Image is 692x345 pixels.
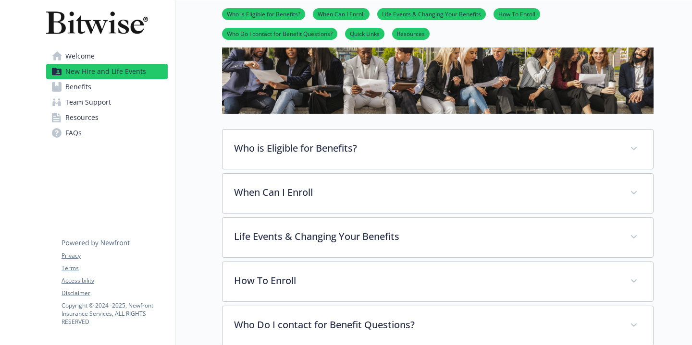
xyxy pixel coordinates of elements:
[46,64,168,79] a: New Hire and Life Events
[222,9,305,18] a: Who is Eligible for Benefits?
[46,125,168,141] a: FAQs
[313,9,370,18] a: When Can I Enroll
[62,264,167,273] a: Terms
[65,125,82,141] span: FAQs
[62,289,167,297] a: Disclaimer
[234,185,618,200] p: When Can I Enroll
[222,262,653,301] div: How To Enroll
[345,29,384,38] a: Quick Links
[62,276,167,285] a: Accessibility
[234,318,618,332] p: Who Do I contact for Benefit Questions?
[62,251,167,260] a: Privacy
[46,48,168,64] a: Welcome
[62,301,167,326] p: Copyright © 2024 - 2025 , Newfront Insurance Services, ALL RIGHTS RESERVED
[392,29,430,38] a: Resources
[65,64,146,79] span: New Hire and Life Events
[65,48,95,64] span: Welcome
[65,110,99,125] span: Resources
[65,95,111,110] span: Team Support
[46,110,168,125] a: Resources
[222,174,653,213] div: When Can I Enroll
[46,79,168,95] a: Benefits
[234,229,618,244] p: Life Events & Changing Your Benefits
[222,24,654,114] img: new hire page banner
[377,9,486,18] a: Life Events & Changing Your Benefits
[46,95,168,110] a: Team Support
[234,274,618,288] p: How To Enroll
[234,141,618,155] p: Who is Eligible for Benefits?
[494,9,540,18] a: How To Enroll
[222,130,653,169] div: Who is Eligible for Benefits?
[222,218,653,257] div: Life Events & Changing Your Benefits
[222,29,337,38] a: Who Do I contact for Benefit Questions?
[65,79,91,95] span: Benefits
